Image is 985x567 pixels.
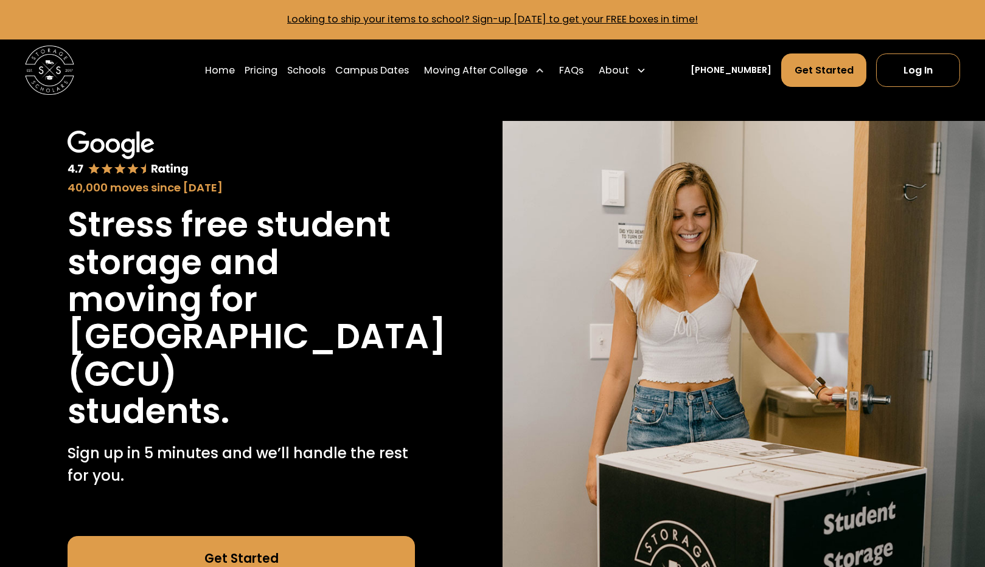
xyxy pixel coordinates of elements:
[68,318,447,393] h1: [GEOGRAPHIC_DATA] (GCU)
[68,131,189,177] img: Google 4.7 star rating
[599,63,629,78] div: About
[335,53,409,88] a: Campus Dates
[68,206,415,318] h1: Stress free student storage and moving for
[25,46,74,95] img: Storage Scholars main logo
[419,53,550,88] div: Moving After College
[691,64,771,77] a: [PHONE_NUMBER]
[68,393,229,430] h1: students.
[594,53,652,88] div: About
[68,179,415,196] div: 40,000 moves since [DATE]
[876,53,960,87] a: Log In
[781,53,866,87] a: Get Started
[287,12,698,26] a: Looking to ship your items to school? Sign-up [DATE] to get your FREE boxes in time!
[25,46,74,95] a: home
[559,53,583,88] a: FAQs
[205,53,235,88] a: Home
[424,63,527,78] div: Moving After College
[245,53,277,88] a: Pricing
[68,442,415,487] p: Sign up in 5 minutes and we’ll handle the rest for you.
[287,53,325,88] a: Schools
